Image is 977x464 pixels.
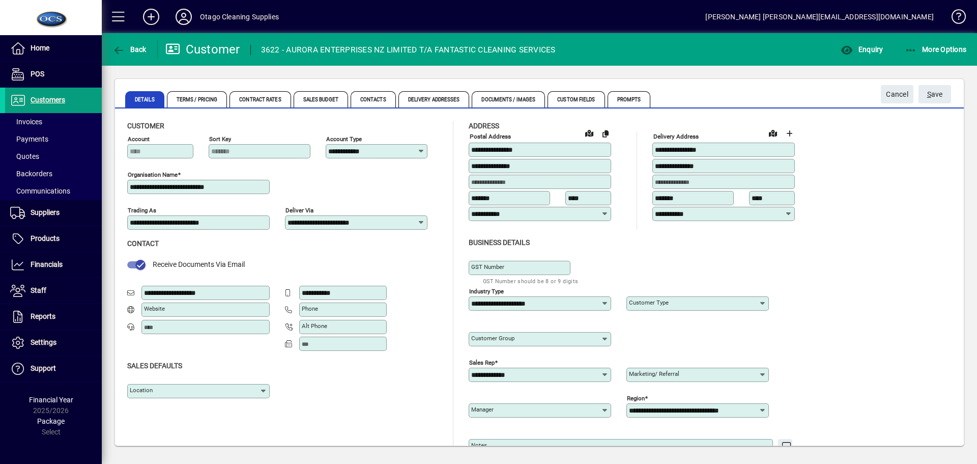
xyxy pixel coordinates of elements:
[130,387,153,394] mat-label: Location
[902,40,969,59] button: More Options
[881,85,913,103] button: Cancel
[5,252,102,278] a: Financials
[5,304,102,330] a: Reports
[918,85,951,103] button: Save
[153,260,245,268] span: Receive Documents Via Email
[483,275,579,287] mat-hint: GST Number should be 8 or 9 digits
[627,394,645,401] mat-label: Region
[31,260,63,268] span: Financials
[5,62,102,87] a: POS
[10,135,48,143] span: Payments
[127,362,182,370] span: Sales defaults
[127,239,159,248] span: Contact
[285,207,313,214] mat-label: Deliver via
[326,135,362,143] mat-label: Account Type
[31,338,56,346] span: Settings
[128,171,178,178] mat-label: Organisation name
[398,91,470,107] span: Delivery Addresses
[471,442,487,449] mat-label: Notes
[128,135,150,143] mat-label: Account
[29,396,73,404] span: Financial Year
[110,40,149,59] button: Back
[128,207,156,214] mat-label: Trading as
[200,9,279,25] div: Otago Cleaning Supplies
[841,45,883,53] span: Enquiry
[581,125,597,141] a: View on map
[31,234,60,242] span: Products
[31,364,56,372] span: Support
[167,91,227,107] span: Terms / Pricing
[10,170,52,178] span: Backorders
[31,96,65,104] span: Customers
[765,125,781,141] a: View on map
[127,122,164,130] span: Customer
[781,125,797,142] button: Choose address
[469,287,504,294] mat-label: Industry type
[5,200,102,226] a: Suppliers
[5,330,102,356] a: Settings
[31,70,44,78] span: POS
[31,44,49,52] span: Home
[294,91,348,107] span: Sales Budget
[705,9,934,25] div: [PERSON_NAME] [PERSON_NAME][EMAIL_ADDRESS][DOMAIN_NAME]
[927,86,943,103] span: ave
[5,182,102,200] a: Communications
[469,122,499,130] span: Address
[10,187,70,195] span: Communications
[471,406,494,413] mat-label: Manager
[944,2,964,35] a: Knowledge Base
[608,91,651,107] span: Prompts
[31,208,60,216] span: Suppliers
[629,370,679,377] mat-label: Marketing/ Referral
[5,356,102,381] a: Support
[31,286,46,294] span: Staff
[905,45,967,53] span: More Options
[5,226,102,252] a: Products
[112,45,147,53] span: Back
[261,42,556,58] div: 3622 - AURORA ENTERPRISES NZ LIMITED T/A FANTASTIC CLEANING SERVICES
[472,91,545,107] span: Documents / Images
[302,322,327,330] mat-label: Alt Phone
[5,36,102,61] a: Home
[5,130,102,148] a: Payments
[37,417,65,425] span: Package
[10,152,39,160] span: Quotes
[548,91,605,107] span: Custom Fields
[229,91,291,107] span: Contract Rates
[5,113,102,130] a: Invoices
[471,263,504,270] mat-label: GST Number
[629,299,669,306] mat-label: Customer type
[5,278,102,304] a: Staff
[165,41,240,58] div: Customer
[135,8,167,26] button: Add
[31,312,55,320] span: Reports
[302,305,318,312] mat-label: Phone
[838,40,885,59] button: Enquiry
[125,91,164,107] span: Details
[5,165,102,182] a: Backorders
[102,40,158,59] app-page-header-button: Back
[469,359,495,366] mat-label: Sales rep
[144,305,165,312] mat-label: Website
[597,125,614,142] button: Copy to Delivery address
[927,90,931,98] span: S
[471,335,514,342] mat-label: Customer group
[351,91,396,107] span: Contacts
[5,148,102,165] a: Quotes
[886,86,908,103] span: Cancel
[10,118,42,126] span: Invoices
[469,238,530,247] span: Business details
[209,135,231,143] mat-label: Sort key
[167,8,200,26] button: Profile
